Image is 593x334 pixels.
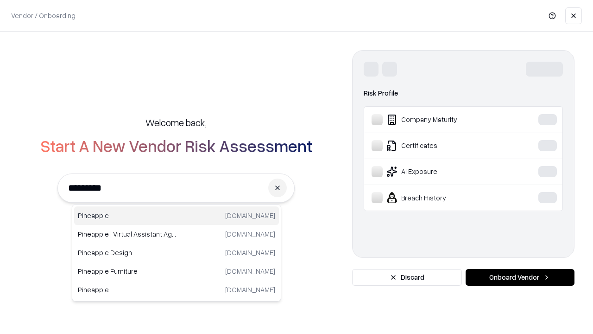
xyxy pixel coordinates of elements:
[372,114,510,125] div: Company Maturity
[225,229,275,239] p: [DOMAIN_NAME]
[78,266,177,276] p: Pineapple Furniture
[364,88,563,99] div: Risk Profile
[225,266,275,276] p: [DOMAIN_NAME]
[225,285,275,295] p: [DOMAIN_NAME]
[78,285,177,295] p: Pineapple
[225,211,275,220] p: [DOMAIN_NAME]
[40,136,312,155] h2: Start A New Vendor Risk Assessment
[372,140,510,151] div: Certificates
[78,248,177,257] p: Pineapple Design
[78,211,177,220] p: Pineapple
[225,248,275,257] p: [DOMAIN_NAME]
[372,166,510,177] div: AI Exposure
[11,11,76,20] p: Vendor / Onboarding
[72,204,281,302] div: Suggestions
[78,229,177,239] p: Pineapple | Virtual Assistant Agency
[352,269,462,286] button: Discard
[372,192,510,203] div: Breach History
[466,269,574,286] button: Onboard Vendor
[145,116,207,129] h5: Welcome back,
